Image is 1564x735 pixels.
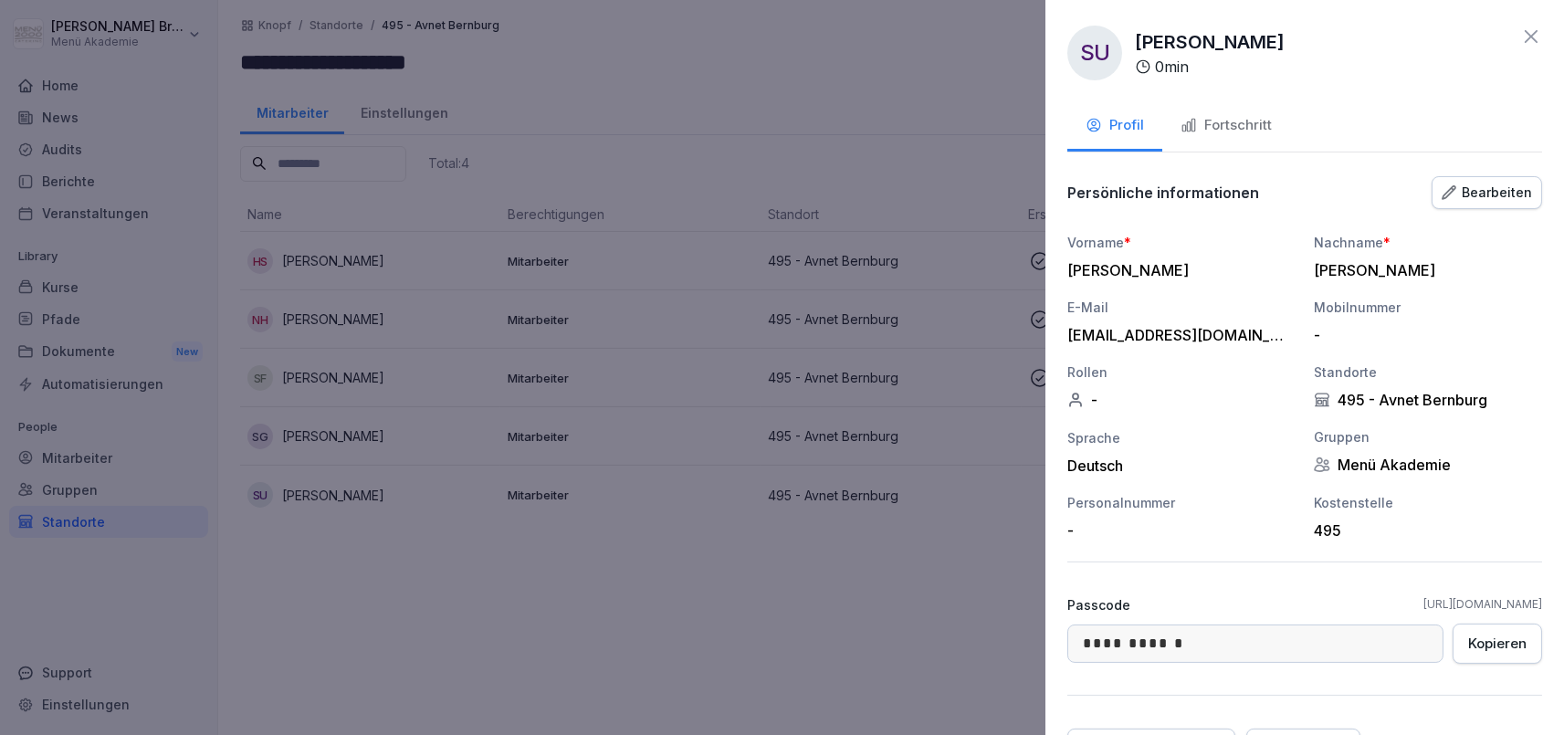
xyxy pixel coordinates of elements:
div: Vorname [1067,233,1296,252]
button: Bearbeiten [1432,176,1542,209]
div: Nachname [1314,233,1542,252]
div: Profil [1086,115,1144,136]
p: [PERSON_NAME] [1135,28,1285,56]
p: Passcode [1067,595,1130,614]
p: 0 min [1155,56,1189,78]
div: Rollen [1067,362,1296,382]
div: Kostenstelle [1314,493,1542,512]
div: Sprache [1067,428,1296,447]
button: Kopieren [1453,624,1542,664]
div: Standorte [1314,362,1542,382]
div: Bearbeiten [1442,183,1532,203]
div: Personalnummer [1067,493,1296,512]
div: [PERSON_NAME] [1067,261,1286,279]
div: [PERSON_NAME] [1314,261,1533,279]
div: 495 - Avnet Bernburg [1314,391,1542,409]
button: Fortschritt [1162,102,1290,152]
div: [EMAIL_ADDRESS][DOMAIN_NAME] [1067,326,1286,344]
button: Profil [1067,102,1162,152]
div: 495 [1314,521,1533,540]
div: Mobilnummer [1314,298,1542,317]
div: - [1314,326,1533,344]
a: [URL][DOMAIN_NAME] [1423,596,1542,613]
div: - [1067,391,1296,409]
div: Fortschritt [1181,115,1272,136]
div: E-Mail [1067,298,1296,317]
div: Menü Akademie [1314,456,1542,474]
div: Gruppen [1314,427,1542,446]
p: Persönliche informationen [1067,184,1259,202]
div: Deutsch [1067,457,1296,475]
div: Kopieren [1468,634,1527,654]
div: SU [1067,26,1122,80]
div: - [1067,521,1286,540]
